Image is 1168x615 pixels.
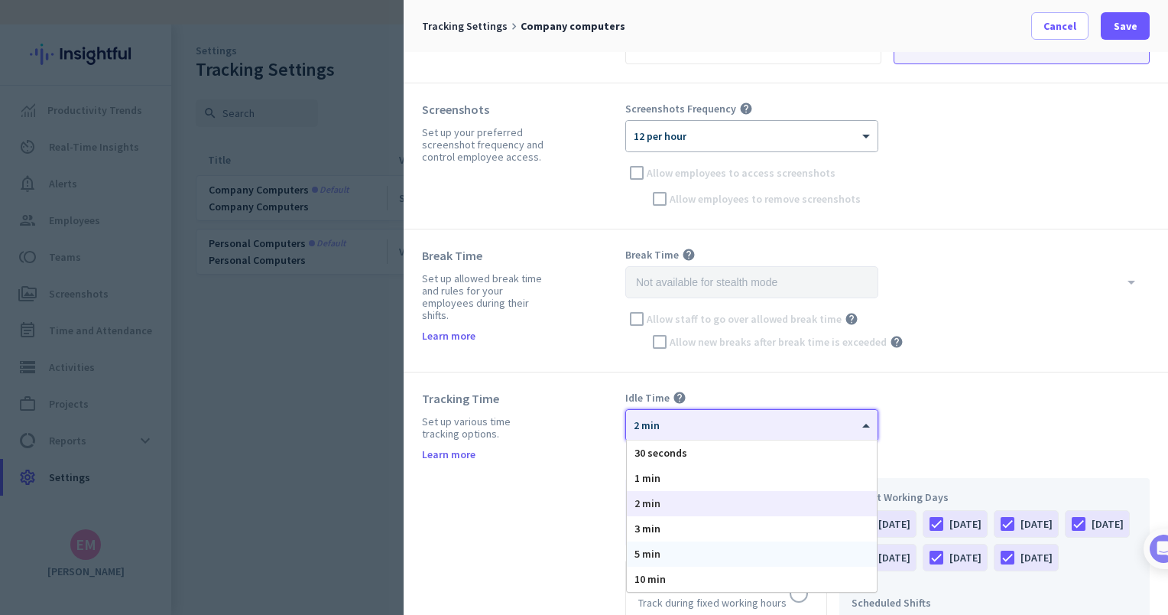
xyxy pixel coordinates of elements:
div: [DATE] [949,516,981,532]
span: Cancel [1043,18,1076,34]
i: help [890,335,904,349]
div: 1Add employees [28,261,277,285]
span: Tasks [251,516,284,526]
i: arrow_drop_down [1122,273,1140,291]
span: Messages [89,516,141,526]
span: 30 seconds [634,446,687,460]
p: 4 steps [15,201,54,217]
div: [DATE] [1020,550,1053,565]
i: help [845,312,858,326]
span: Screenshots Frequency [625,102,736,116]
div: [DATE] [878,550,910,565]
span: Tracking Scenario [625,460,712,473]
div: [PERSON_NAME] from Insightful [85,164,251,180]
span: 2 min [634,496,660,510]
span: Save [1114,18,1137,34]
span: 10 min [634,572,666,586]
div: It's time to add your employees! This is crucial since Insightful will start collecting their act... [59,291,266,356]
div: 🎊 Welcome to Insightful! 🎊 [21,59,284,114]
a: Learn more [422,330,475,341]
span: Company computers [521,19,625,33]
div: Set up your preferred screenshot frequency and control employee access. [422,126,549,163]
button: Mark as completed [59,430,177,446]
span: Break Time [625,248,679,262]
button: Messages [76,477,153,539]
input: Not available for stealth mode [625,266,878,298]
span: Home [22,516,54,526]
i: help [739,102,753,116]
div: [DATE] [949,550,981,565]
button: Cancel [1031,12,1089,40]
span: Tracking Settings [422,19,508,33]
button: Tasks [229,477,306,539]
div: [DATE] [1020,516,1053,532]
button: Save [1101,12,1150,40]
i: help [682,248,696,262]
div: Show me how [59,356,266,399]
div: Tracking Time [422,391,549,406]
div: You're just a few steps away from completing the essential app setup [21,114,284,151]
div: Close [268,6,296,34]
a: Show me how [59,368,167,399]
div: Add employees [59,266,259,281]
div: Select Working Days [852,490,1137,504]
span: 1 min [634,471,660,485]
span: 5 min [634,547,660,561]
div: Options List [627,441,877,592]
p: About 10 minutes [195,201,290,217]
button: Help [153,477,229,539]
a: Learn more [422,449,475,460]
i: keyboard_arrow_right [508,20,521,33]
img: Profile image for Tamara [54,160,79,184]
div: Set up various time tracking options. [422,415,549,440]
div: Scheduled Shifts [852,596,1137,610]
div: [DATE] [878,516,910,532]
div: Break Time [422,248,549,263]
app-radio-card: Unlimited [625,478,827,547]
div: [DATE] [1092,516,1124,532]
span: 3 min [634,522,660,535]
div: Set up allowed break time and rules for your employees during their shifts. [422,272,549,321]
i: help [673,391,686,405]
h1: Tasks [130,7,179,33]
div: Screenshots [422,102,549,117]
span: Idle Time [625,391,670,405]
span: Help [179,516,203,526]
